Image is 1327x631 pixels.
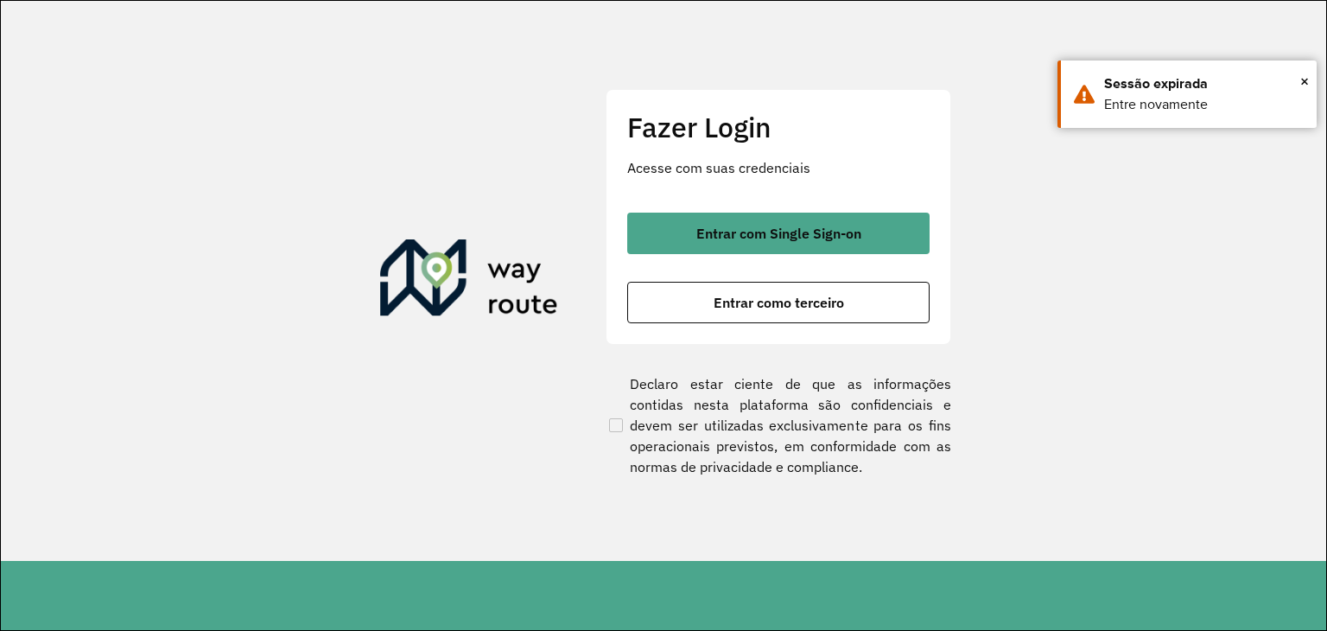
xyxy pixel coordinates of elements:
div: Sessão expirada [1104,73,1304,94]
p: Acesse com suas credenciais [627,157,930,178]
span: Entrar com Single Sign-on [696,226,861,240]
span: × [1300,68,1309,94]
button: button [627,213,930,254]
h2: Fazer Login [627,111,930,143]
div: Entre novamente [1104,94,1304,115]
label: Declaro estar ciente de que as informações contidas nesta plataforma são confidenciais e devem se... [606,373,951,477]
span: Entrar como terceiro [714,296,844,309]
button: Close [1300,68,1309,94]
img: Roteirizador AmbevTech [380,239,558,322]
button: button [627,282,930,323]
